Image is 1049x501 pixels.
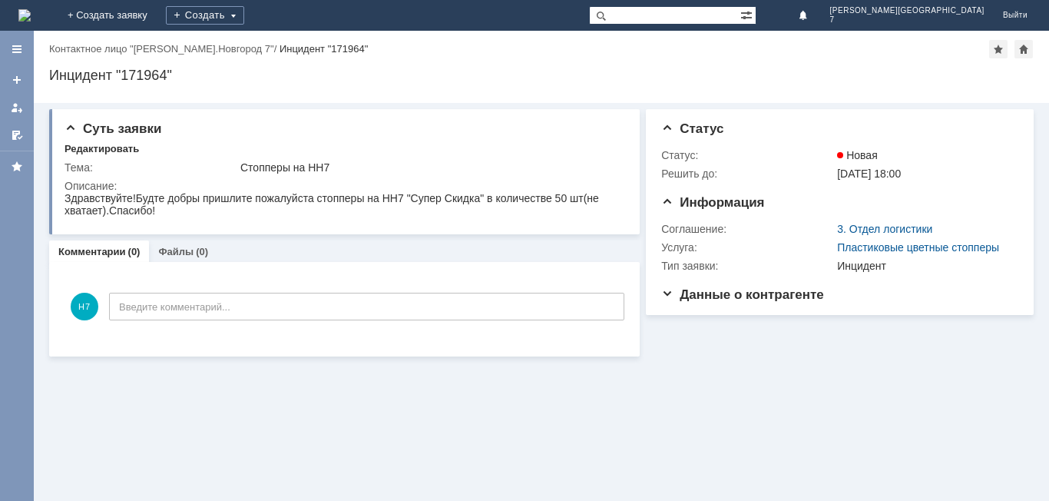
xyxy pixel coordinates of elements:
[58,246,126,257] a: Комментарии
[661,223,834,235] div: Соглашение:
[837,223,932,235] a: 3. Отдел логистики
[49,43,274,55] a: Контактное лицо "[PERSON_NAME].Новгород 7"
[71,293,98,320] span: Н7
[65,121,161,136] span: Суть заявки
[128,246,141,257] div: (0)
[158,246,194,257] a: Файлы
[5,95,29,120] a: Мои заявки
[837,168,901,180] span: [DATE] 18:00
[837,241,999,254] a: Пластиковые цветные стопперы
[49,43,280,55] div: /
[661,149,834,161] div: Статус:
[18,9,31,22] a: Перейти на домашнюю страницу
[1014,40,1033,58] div: Сделать домашней страницей
[989,40,1008,58] div: Добавить в избранное
[830,15,984,25] span: 7
[5,68,29,92] a: Создать заявку
[65,143,139,155] div: Редактировать
[661,195,764,210] span: Информация
[240,161,619,174] div: Стопперы на НН7
[837,260,1011,272] div: Инцидент
[18,9,31,22] img: logo
[166,6,244,25] div: Создать
[280,43,368,55] div: Инцидент "171964"
[49,68,1034,83] div: Инцидент "171964"
[65,161,237,174] div: Тема:
[196,246,208,257] div: (0)
[740,7,756,22] span: Расширенный поиск
[65,180,622,192] div: Описание:
[5,123,29,148] a: Мои согласования
[661,260,834,272] div: Тип заявки:
[830,6,984,15] span: [PERSON_NAME][GEOGRAPHIC_DATA]
[661,241,834,254] div: Услуга:
[837,149,878,161] span: Новая
[661,168,834,180] div: Решить до:
[661,287,824,302] span: Данные о контрагенте
[661,121,723,136] span: Статус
